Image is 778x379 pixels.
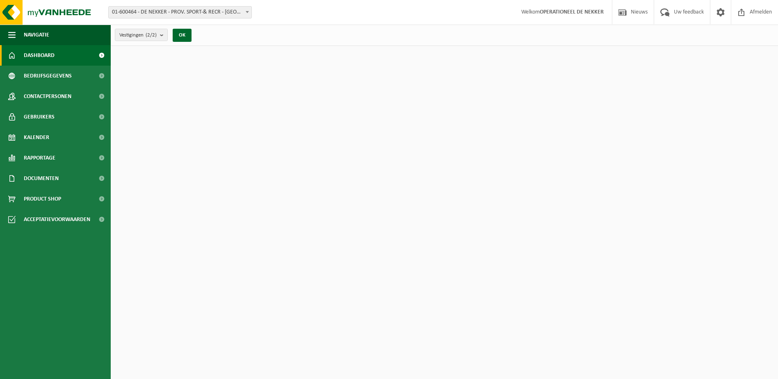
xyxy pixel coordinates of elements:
[24,66,72,86] span: Bedrijfsgegevens
[540,9,604,15] strong: OPERATIONEEL DE NEKKER
[24,168,59,189] span: Documenten
[24,189,61,209] span: Product Shop
[24,148,55,168] span: Rapportage
[119,29,157,41] span: Vestigingen
[115,29,168,41] button: Vestigingen(2/2)
[24,107,55,127] span: Gebruikers
[24,45,55,66] span: Dashboard
[109,7,251,18] span: 01-600464 - DE NEKKER - PROV. SPORT-& RECR - MECHELEN
[24,209,90,230] span: Acceptatievoorwaarden
[24,127,49,148] span: Kalender
[146,32,157,38] count: (2/2)
[24,86,71,107] span: Contactpersonen
[24,25,49,45] span: Navigatie
[173,29,192,42] button: OK
[108,6,252,18] span: 01-600464 - DE NEKKER - PROV. SPORT-& RECR - MECHELEN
